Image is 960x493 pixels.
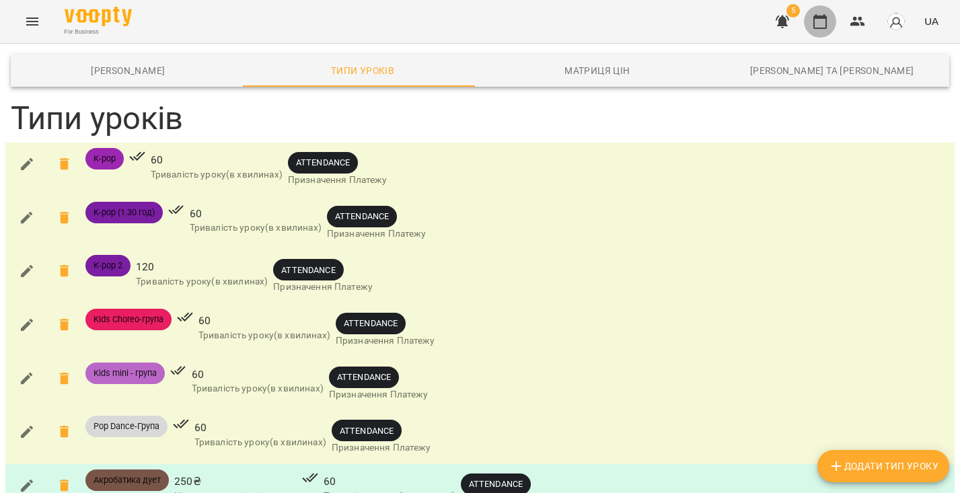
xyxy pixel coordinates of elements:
p: Тривалість уроку(в хвилинах) [192,382,324,395]
p: Призначення Платежу [329,388,429,402]
p: Тривалість уроку(в хвилинах) [136,275,268,289]
span: Ви впевнені що хочите видалити K-pop? [48,148,81,180]
span: 120 [136,259,268,275]
span: [PERSON_NAME] та [PERSON_NAME] [723,63,941,79]
span: 60 [190,206,322,222]
span: ATTENDANCE [332,424,402,437]
span: ATTENDANCE [273,264,343,276]
p: Тривалість уроку(в хвилинах) [198,329,330,342]
span: ATTENDANCE [336,317,406,330]
span: Kids Choreo-група [85,313,172,326]
p: Тривалість уроку(в хвилинах) [151,168,283,182]
p: Призначення Платежу [288,174,387,187]
span: Матриця цін [488,63,707,79]
button: UA [919,9,944,34]
h3: Типи уроків [11,100,949,137]
p: Призначення Платежу [327,227,427,241]
span: Ви впевнені що хочите видалити K-pop 2? [48,255,81,287]
p: Призначення Платежу [332,441,431,455]
span: Додати Тип Уроку [828,458,938,474]
button: Menu [16,5,48,38]
span: ATTENDANCE [288,156,358,169]
span: Ви впевнені що хочите видалити Kids Choreo-група? [48,309,81,341]
p: Призначення Платежу [273,280,373,294]
p: Тривалість уроку(в хвилинах) [190,221,322,235]
span: Kids mini - група [85,367,165,379]
span: 60 [192,367,324,383]
p: Призначення Платежу [336,334,435,348]
span: 60 [151,152,283,168]
span: Акробатика дует [85,474,169,486]
span: 60 [198,313,330,329]
span: Ви впевнені що хочите видалити Kids mini - група? [48,363,81,395]
span: For Business [65,28,132,36]
span: K-pop [85,153,124,165]
span: UA [924,14,938,28]
span: Типи уроків [254,63,472,79]
span: ATTENDANCE [461,478,531,490]
span: 5 [786,4,800,17]
span: [PERSON_NAME] [19,63,237,79]
span: ATTENDANCE [327,210,397,223]
span: Ви впевнені що хочите видалити K-pop (1.30 год)? [48,202,81,234]
button: Додати Тип Уроку [817,450,949,482]
p: Тривалість уроку(в хвилинах) [194,436,326,449]
img: Voopty Logo [65,7,132,26]
span: 60 [194,420,326,436]
img: avatar_s.png [887,12,906,31]
span: 250 ₴ [174,473,297,490]
span: ATTENDANCE [329,371,399,383]
span: Pop Dance-Група [85,420,168,432]
span: Ви впевнені що хочите видалити Pop Dance-Група? [48,416,81,448]
span: K-pop 2 [85,260,131,272]
span: K-pop (1.30 год) [85,206,163,219]
span: 60 [324,473,455,490]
